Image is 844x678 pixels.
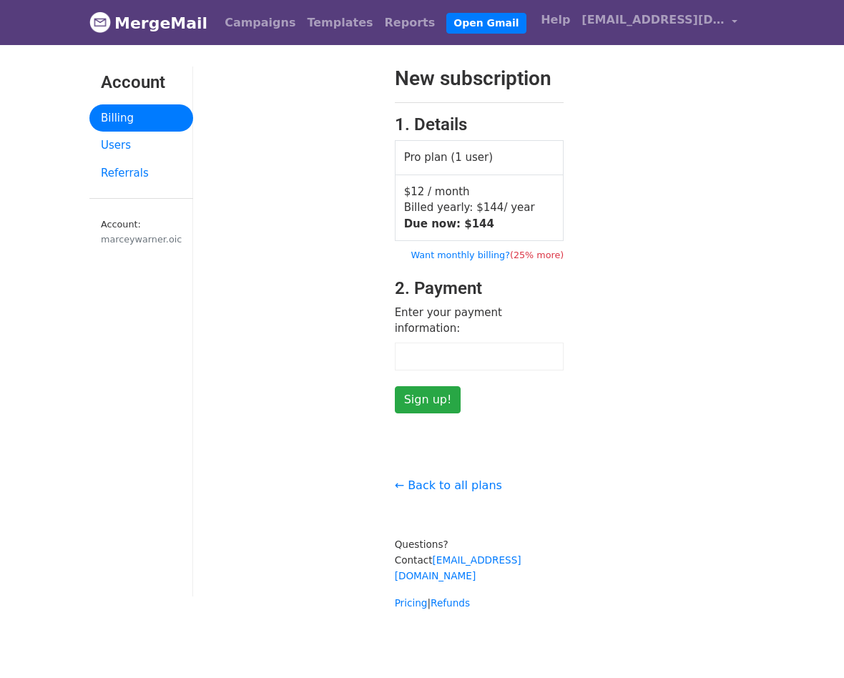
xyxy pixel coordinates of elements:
a: Help [535,6,576,34]
span: 144 [472,217,494,230]
h3: 2. Payment [395,278,564,299]
a: [EMAIL_ADDRESS][DOMAIN_NAME] [395,554,521,581]
a: ← Back to all plans [395,478,502,492]
a: Referrals [89,159,193,187]
div: marceywarner.oic [101,232,182,246]
a: Refunds [431,597,470,609]
a: Campaigns [219,9,301,37]
a: Open Gmail [446,13,526,34]
a: Pricing [395,597,428,609]
h3: 1. Details [395,114,564,135]
small: Account: [101,219,182,246]
a: MergeMail [89,8,207,38]
small: | [395,597,470,609]
a: Billing [89,104,193,132]
h2: New subscription [395,67,564,91]
span: [EMAIL_ADDRESS][DOMAIN_NAME] [582,11,725,29]
td: $12 / month Billed yearly: $ / year [395,175,564,241]
a: [EMAIL_ADDRESS][DOMAIN_NAME] [576,6,743,39]
a: Reports [379,9,441,37]
a: Users [89,132,193,159]
input: Sign up! [395,386,461,413]
img: MergeMail logo [89,11,111,33]
span: 144 [484,201,504,214]
small: Questions? Contact [395,539,521,581]
a: Want monthly billing?(25% more) [411,250,564,260]
iframe: Secure card payment input frame [403,350,556,363]
td: Pro plan (1 user) [395,141,564,175]
a: Templates [301,9,378,37]
h3: Account [101,72,182,93]
iframe: Chat Widget [772,609,844,678]
span: (25% more) [510,250,564,260]
strong: Due now: $ [404,217,494,230]
label: Enter your payment information: [395,305,564,337]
